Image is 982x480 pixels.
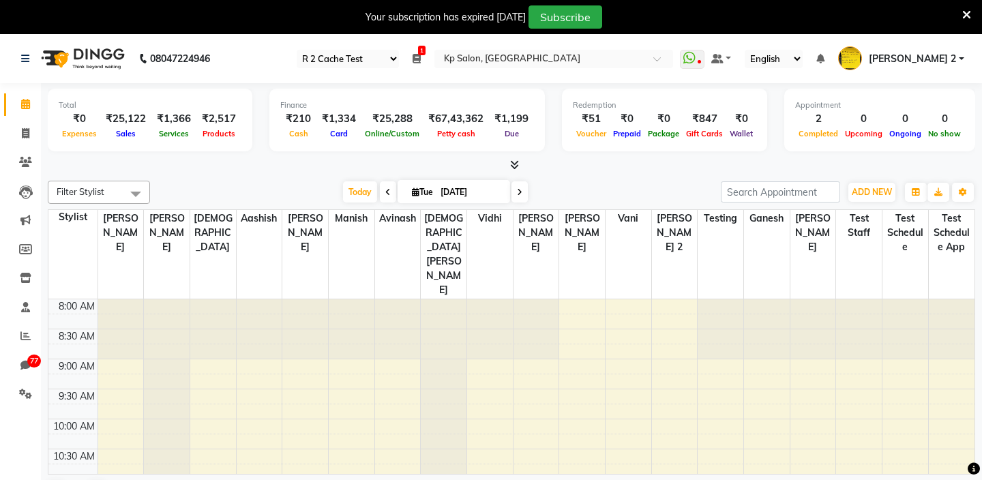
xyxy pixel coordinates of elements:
span: [PERSON_NAME] 2 [652,210,698,256]
div: 0 [886,111,925,127]
div: ₹1,366 [151,111,196,127]
span: Voucher [573,129,610,138]
span: Services [155,129,192,138]
div: 8:30 AM [56,329,98,344]
div: ₹847 [683,111,726,127]
div: 10:30 AM [50,449,98,464]
span: Vidhi [467,210,513,227]
span: [DEMOGRAPHIC_DATA][PERSON_NAME] [421,210,466,299]
div: ₹210 [280,111,316,127]
div: ₹25,122 [100,111,151,127]
span: [PERSON_NAME] 2 [869,52,956,66]
span: Aashish [237,210,282,227]
span: [PERSON_NAME] [559,210,605,256]
span: Card [327,129,351,138]
span: testing [698,210,743,227]
span: Cash [286,129,312,138]
span: Due [501,129,522,138]
img: logo [35,40,128,78]
div: 10:00 AM [50,419,98,434]
div: Redemption [573,100,756,111]
input: 2025-09-02 [436,182,505,202]
div: Your subscription has expired [DATE] [366,10,526,25]
div: ₹2,517 [196,111,241,127]
div: 9:30 AM [56,389,98,404]
div: ₹51 [573,111,610,127]
span: Online/Custom [361,129,423,138]
span: test staff [836,210,882,241]
span: Ganesh [744,210,790,227]
span: 77 [27,355,41,368]
div: ₹0 [726,111,756,127]
input: Search Appointment [721,181,840,202]
div: Appointment [795,100,964,111]
div: ₹67,43,362 [423,111,489,127]
span: Sales [113,129,139,138]
span: Gift Cards [683,129,726,138]
button: ADD NEW [848,183,895,202]
span: [PERSON_NAME] [282,210,328,256]
div: ₹25,288 [361,111,423,127]
span: [PERSON_NAME] [98,210,144,256]
b: 08047224946 [150,40,210,78]
div: Finance [280,100,534,111]
div: ₹0 [610,111,644,127]
button: Subscribe [529,5,602,29]
span: ADD NEW [852,187,892,197]
span: Test Schedule [882,210,928,256]
div: ₹0 [644,111,683,127]
div: 9:00 AM [56,359,98,374]
div: 2 [795,111,842,127]
span: Prepaid [610,129,644,138]
a: 1 [413,52,421,65]
span: Products [199,129,239,138]
span: Vani [606,210,651,227]
img: Mokal Dhiraj 2 [838,46,862,70]
span: Manish [329,210,374,227]
span: 1 [418,46,426,55]
div: ₹1,199 [489,111,534,127]
span: Avinash [375,210,421,227]
div: Total [59,100,241,111]
span: Completed [795,129,842,138]
span: [DEMOGRAPHIC_DATA] [190,210,236,256]
span: No show [925,129,964,138]
span: Petty cash [434,129,479,138]
div: ₹1,334 [316,111,361,127]
span: Today [343,181,377,202]
span: [PERSON_NAME] [144,210,190,256]
a: 77 [4,355,37,377]
span: [PERSON_NAME] [514,210,559,256]
span: Ongoing [886,129,925,138]
div: ₹0 [59,111,100,127]
div: 8:00 AM [56,299,98,314]
div: Stylist [48,210,98,224]
div: 0 [925,111,964,127]
div: 0 [842,111,886,127]
span: Wallet [726,129,756,138]
span: Tue [408,187,436,197]
span: Filter Stylist [57,186,104,197]
span: Expenses [59,129,100,138]
span: Upcoming [842,129,886,138]
span: Test schedule app [929,210,974,256]
span: Package [644,129,683,138]
span: [PERSON_NAME] [790,210,836,256]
